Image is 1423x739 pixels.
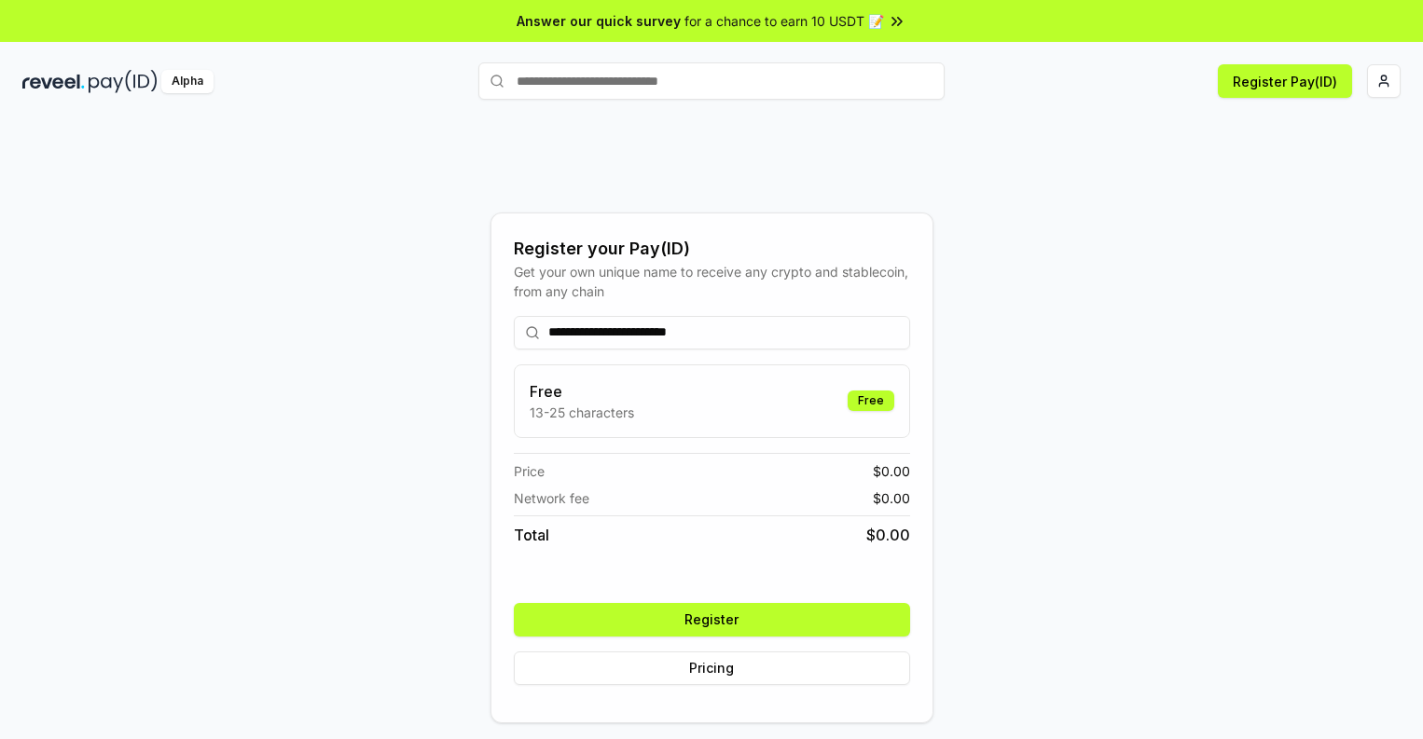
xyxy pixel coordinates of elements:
[161,70,214,93] div: Alpha
[1218,64,1352,98] button: Register Pay(ID)
[514,524,549,546] span: Total
[530,403,634,422] p: 13-25 characters
[514,488,589,508] span: Network fee
[873,488,910,508] span: $ 0.00
[514,236,910,262] div: Register your Pay(ID)
[514,262,910,301] div: Get your own unique name to receive any crypto and stablecoin, from any chain
[514,651,910,685] button: Pricing
[22,70,85,93] img: reveel_dark
[517,11,681,31] span: Answer our quick survey
[684,11,884,31] span: for a chance to earn 10 USDT 📝
[514,603,910,636] button: Register
[514,461,545,481] span: Price
[89,70,158,93] img: pay_id
[848,390,894,411] div: Free
[530,380,634,403] h3: Free
[866,524,910,546] span: $ 0.00
[873,461,910,481] span: $ 0.00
